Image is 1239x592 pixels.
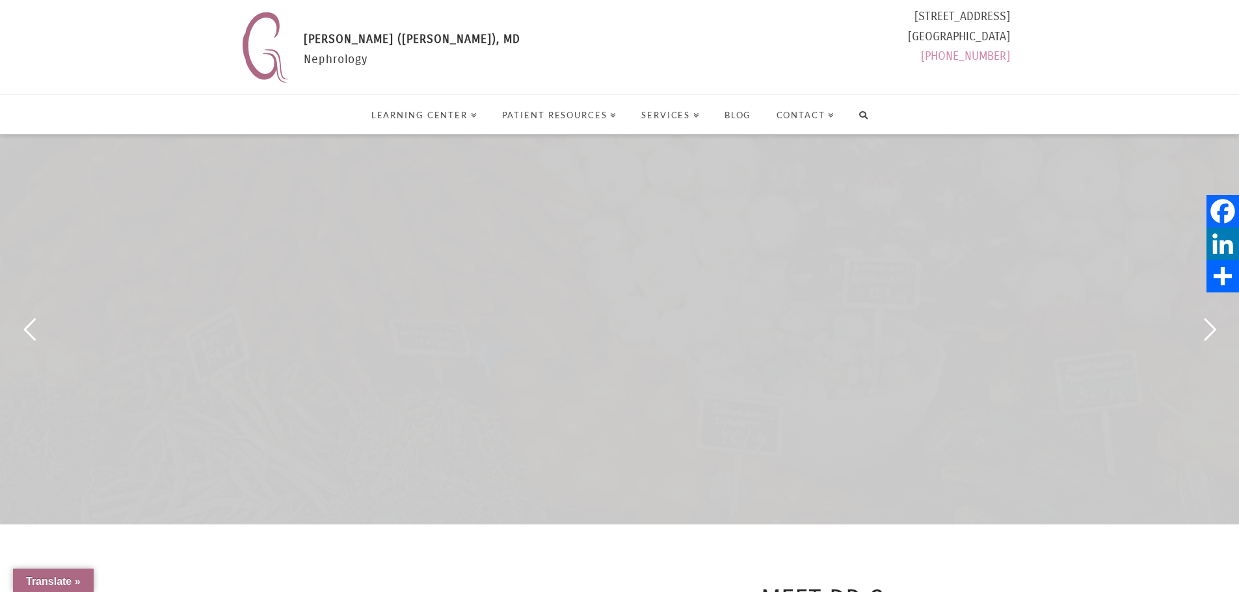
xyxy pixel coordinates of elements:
div: Nephrology [304,29,520,88]
a: Contact [764,95,847,134]
span: [PERSON_NAME] ([PERSON_NAME]), MD [304,32,520,46]
a: Facebook [1206,195,1239,227]
span: Translate » [26,576,81,587]
a: Blog [712,95,764,134]
span: Patient Resources [502,111,617,120]
a: Patient Resources [489,95,629,134]
a: Services [628,95,712,134]
a: Learning Center [358,95,489,134]
span: Services [641,111,700,120]
span: Contact [777,111,835,120]
a: LinkedIn [1206,227,1239,260]
img: Nephrology [236,6,294,88]
span: Learning Center [371,111,477,120]
a: [PHONE_NUMBER] [921,49,1010,63]
span: Blog [725,111,752,120]
div: [STREET_ADDRESS] [GEOGRAPHIC_DATA] [908,6,1010,71]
